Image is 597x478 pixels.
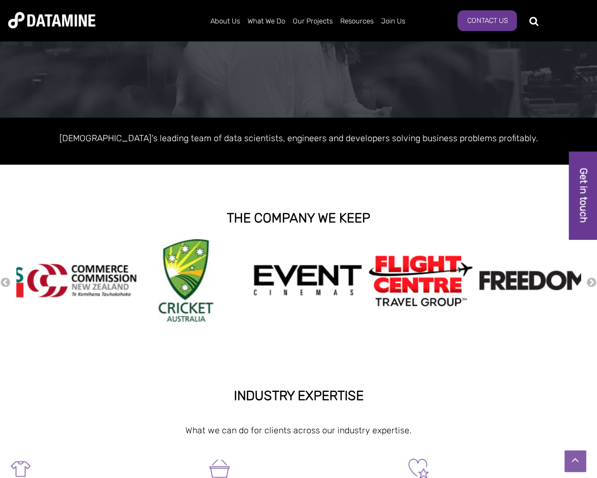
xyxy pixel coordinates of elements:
img: Datamine [8,12,95,28]
a: Our Projects [289,7,336,35]
a: Get in touch [569,152,597,239]
p: [DEMOGRAPHIC_DATA]'s leading team of data scientists, engineers and developers solving business p... [8,131,589,146]
a: About Us [207,7,244,35]
img: commercecommission [27,264,136,297]
img: event cinemas [253,264,362,296]
strong: INDUSTRY EXPERTISE [234,388,364,403]
img: Freedom logo [479,270,588,291]
a: Resources [336,7,377,35]
a: What We Do [244,7,289,35]
button: Next [586,277,597,289]
a: Contact Us [457,10,517,31]
span: What we can do for clients across our industry expertise. [185,425,412,435]
img: Flight Centre [366,252,475,308]
img: Cricket Australia [159,239,213,322]
a: Join Us [377,7,409,35]
strong: THE COMPANY WE KEEP [227,210,370,226]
